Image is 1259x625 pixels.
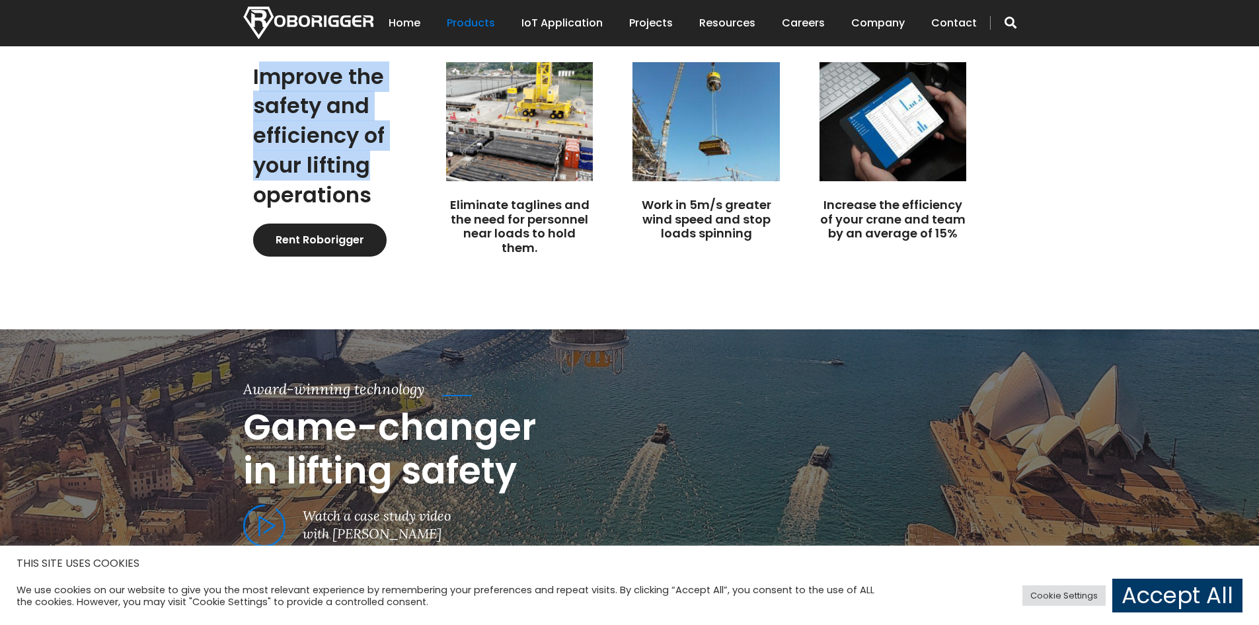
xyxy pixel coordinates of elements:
a: Rent Roborigger [253,224,387,257]
img: Roborigger load control device for crane lifting on Alec's One Zaabeel site [632,62,779,181]
a: Home [389,3,420,44]
a: Company [851,3,905,44]
a: Increase the efficiency of your crane and team by an average of 15% [820,196,966,241]
a: IoT Application [521,3,603,44]
a: Cookie Settings [1022,585,1106,606]
a: Resources [699,3,755,44]
a: Products [447,3,495,44]
a: Projects [629,3,673,44]
a: Eliminate taglines and the need for personnel near loads to hold them. [450,196,590,256]
a: Work in 5m/s greater wind speed and stop loads spinning [642,196,771,241]
div: We use cookies on our website to give you the most relevant experience by remembering your prefer... [17,584,875,608]
h2: Game-changer in lifting safety [243,405,1016,493]
a: Careers [782,3,825,44]
div: Award-winning technology [243,379,424,399]
a: Contact [931,3,977,44]
a: Watch a case study videowith [PERSON_NAME] [243,505,451,542]
a: Accept All [1112,579,1242,612]
img: Nortech [243,7,373,39]
h5: THIS SITE USES COOKIES [17,555,1242,572]
h2: Improve the safety and efficiency of your lifting operations [253,62,407,210]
